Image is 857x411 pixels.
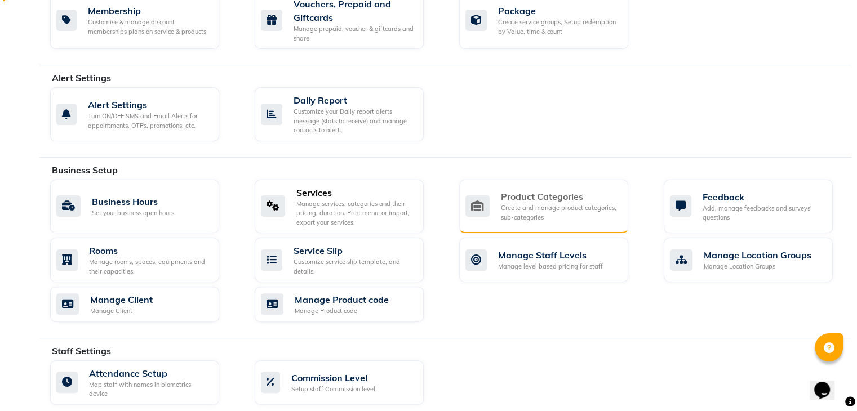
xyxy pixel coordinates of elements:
[291,371,375,385] div: Commission Level
[92,208,174,218] div: Set your business open hours
[255,87,442,141] a: Daily ReportCustomize your Daily report alerts message (stats to receive) and manage contacts to ...
[89,380,210,399] div: Map staff with names in biometrics device
[89,244,210,257] div: Rooms
[255,287,442,322] a: Manage Product codeManage Product code
[704,262,811,271] div: Manage Location Groups
[810,366,846,400] iframe: chat widget
[294,244,415,257] div: Service Slip
[50,238,238,282] a: RoomsManage rooms, spaces, equipments and their capacities.
[255,360,442,405] a: Commission LevelSetup staff Commission level
[295,293,389,306] div: Manage Product code
[498,262,603,271] div: Manage level based pricing for staff
[88,17,210,36] div: Customise & manage discount memberships plans on service & products
[498,248,603,262] div: Manage Staff Levels
[294,24,415,43] div: Manage prepaid, voucher & giftcards and share
[296,186,415,199] div: Services
[459,238,647,282] a: Manage Staff LevelsManage level based pricing for staff
[501,190,619,203] div: Product Categories
[50,87,238,141] a: Alert SettingsTurn ON/OFF SMS and Email Alerts for appointments, OTPs, promotions, etc.
[90,306,153,316] div: Manage Client
[89,367,210,380] div: Attendance Setup
[50,287,238,322] a: Manage ClientManage Client
[294,107,415,135] div: Customize your Daily report alerts message (stats to receive) and manage contacts to alert.
[704,248,811,262] div: Manage Location Groups
[88,98,210,111] div: Alert Settings
[90,293,153,306] div: Manage Client
[50,360,238,405] a: Attendance SetupMap staff with names in biometrics device
[88,4,210,17] div: Membership
[294,257,415,276] div: Customize service slip template, and details.
[92,195,174,208] div: Business Hours
[294,93,415,107] div: Daily Report
[501,203,619,222] div: Create and manage product categories, sub-categories
[89,257,210,276] div: Manage rooms, spaces, equipments and their capacities.
[50,180,238,234] a: Business HoursSet your business open hours
[498,17,619,36] div: Create service groups, Setup redemption by Value, time & count
[459,180,647,234] a: Product CategoriesCreate and manage product categories, sub-categories
[703,190,824,204] div: Feedback
[295,306,389,316] div: Manage Product code
[255,180,442,234] a: ServicesManage services, categories and their pricing, duration. Print menu, or import, export yo...
[296,199,415,227] div: Manage services, categories and their pricing, duration. Print menu, or import, export your servi...
[88,111,210,130] div: Turn ON/OFF SMS and Email Alerts for appointments, OTPs, promotions, etc.
[703,204,824,222] div: Add, manage feedbacks and surveys' questions
[498,4,619,17] div: Package
[664,180,851,234] a: FeedbackAdd, manage feedbacks and surveys' questions
[255,238,442,282] a: Service SlipCustomize service slip template, and details.
[664,238,851,282] a: Manage Location GroupsManage Location Groups
[291,385,375,394] div: Setup staff Commission level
